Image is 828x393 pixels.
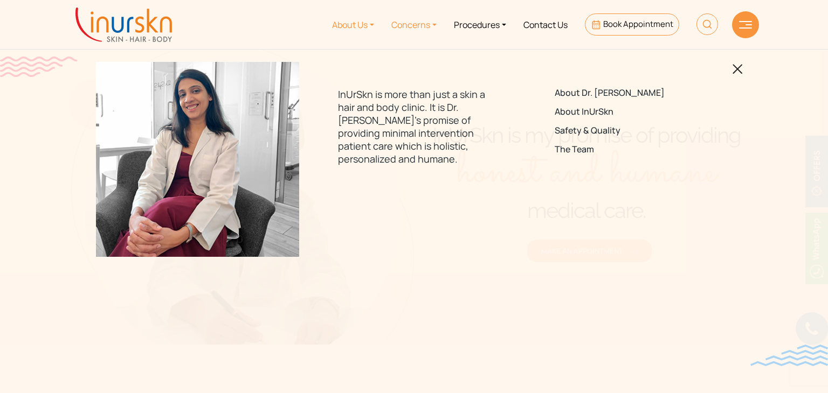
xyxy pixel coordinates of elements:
[739,21,752,29] img: hamLine.svg
[323,4,383,45] a: About Us
[96,62,299,257] img: menuabout
[603,18,673,30] span: Book Appointment
[75,8,172,42] img: inurskn-logo
[555,125,706,136] a: Safety & Quality
[383,4,445,45] a: Concerns
[515,4,576,45] a: Contact Us
[696,13,718,35] img: HeaderSearch
[585,13,679,36] a: Book Appointment
[338,88,489,165] p: InUrSkn is more than just a skin a hair and body clinic. It is Dr. [PERSON_NAME]'s promise of pro...
[555,107,706,117] a: About InUrSkn
[733,64,743,74] img: blackclosed
[445,4,515,45] a: Procedures
[555,88,706,98] a: About Dr. [PERSON_NAME]
[750,345,828,366] img: bluewave
[555,145,706,155] a: The Team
